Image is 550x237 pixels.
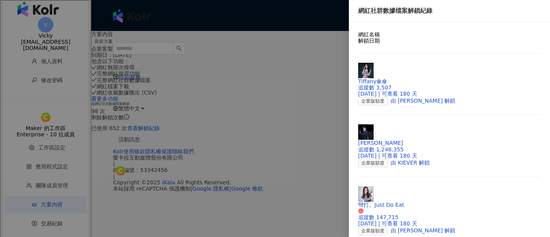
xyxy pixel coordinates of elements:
a: KOL AvatarTiffany傘傘追蹤數 3,507[DATE] | 可查看 180 天企業版額度由 [PERSON_NAME] 解鎖 [358,63,541,115]
span: 企業版額度 [358,159,388,167]
div: 彎打。Just Do Eat [358,202,541,208]
div: 網紅社群數據檔案解鎖紀錄 [358,6,541,15]
div: 由 KIEVER 解鎖 [358,159,541,167]
div: [DATE] | 可查看 180 天 [358,91,541,97]
div: 由 [PERSON_NAME] 解鎖 [358,97,541,105]
span: 企業版額度 [358,97,388,105]
img: KOL Avatar [358,186,374,202]
div: 追蹤數 147,715 [358,214,541,220]
img: KOL Avatar [358,124,374,140]
div: [DATE] | 可查看 180 天 [358,153,541,159]
div: 網紅名稱 [358,31,541,38]
div: 解鎖日期 [358,38,541,44]
div: [PERSON_NAME] [358,140,541,146]
div: Tiffany傘傘 [358,78,541,84]
div: 由 [PERSON_NAME] 解鎖 [358,227,541,235]
div: 追蹤數 3,507 [358,84,541,91]
a: KOL Avatar[PERSON_NAME]追蹤數 1,248,355[DATE] | 可查看 180 天企業版額度由 KIEVER 解鎖 [358,124,541,177]
div: 追蹤數 1,248,355 [358,146,541,153]
div: [DATE] | 可查看 180 天 [358,220,541,227]
span: 企業版額度 [358,227,388,235]
img: KOL Avatar [358,63,374,78]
